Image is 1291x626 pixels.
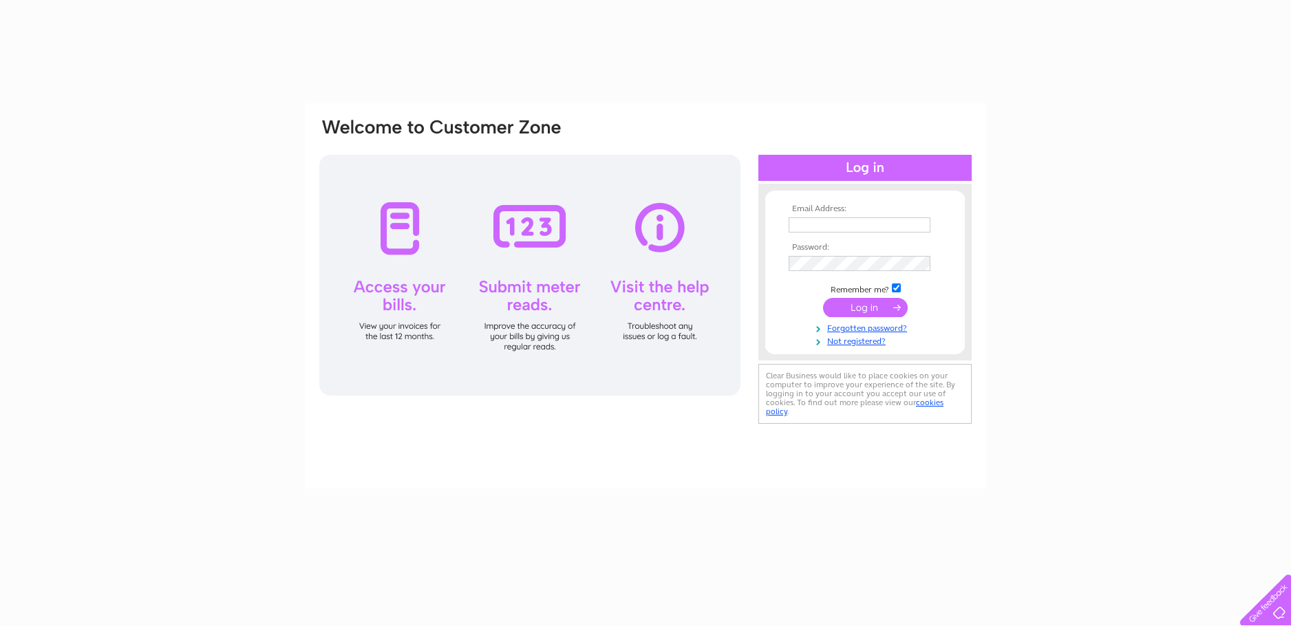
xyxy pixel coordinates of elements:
td: Remember me? [785,281,945,295]
a: Forgotten password? [789,321,945,334]
input: Submit [823,298,908,317]
a: Not registered? [789,334,945,347]
div: Clear Business would like to place cookies on your computer to improve your experience of the sit... [758,364,972,424]
th: Password: [785,243,945,252]
th: Email Address: [785,204,945,214]
a: cookies policy [766,398,943,416]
